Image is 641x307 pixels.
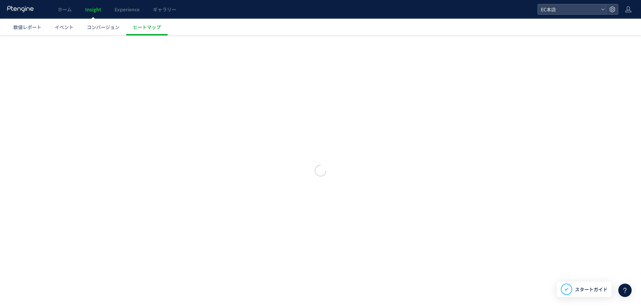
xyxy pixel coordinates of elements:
[153,6,176,13] span: ギャラリー
[87,24,120,30] span: コンバージョン
[133,24,161,30] span: ヒートマップ
[13,24,41,30] span: 数値レポート
[115,6,140,13] span: Experience
[85,6,101,13] span: Insight
[58,6,72,13] span: ホーム
[539,4,598,14] span: EC本店
[575,286,608,293] span: スタートガイド
[55,24,73,30] span: イベント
